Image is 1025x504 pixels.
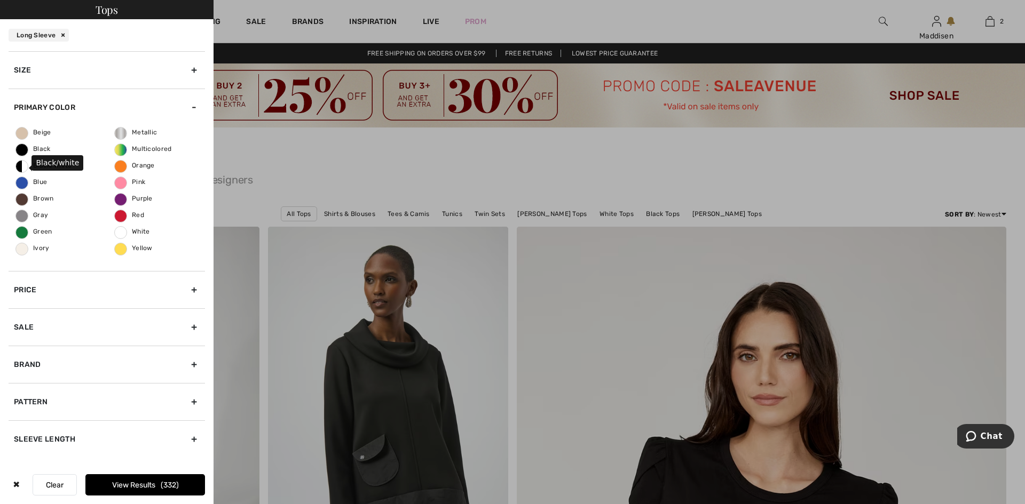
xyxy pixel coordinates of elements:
span: Metallic [115,129,157,136]
span: Black/white [16,162,72,169]
div: Pattern [9,383,205,420]
span: Gray [16,211,48,219]
span: 332 [161,481,179,490]
div: Size [9,51,205,89]
div: Brand [9,346,205,383]
button: Clear [33,474,77,495]
button: View Results332 [85,474,205,495]
iframe: Opens a widget where you can chat to one of our agents [957,424,1014,451]
div: Sleeve length [9,420,205,458]
div: ✖ [9,474,24,495]
div: Sale [9,308,205,346]
span: Purple [115,195,153,202]
div: Price [9,271,205,308]
span: Ivory [16,244,50,252]
span: Black [16,145,51,153]
span: Beige [16,129,51,136]
span: Brown [16,195,54,202]
span: Red [115,211,144,219]
span: Blue [16,178,47,186]
div: Primary Color [9,89,205,126]
span: Pink [115,178,145,186]
div: Black/white [31,155,83,171]
span: White [115,228,150,235]
span: Multicolored [115,145,172,153]
span: Green [16,228,52,235]
div: Long Sleeve [9,29,69,42]
span: Orange [115,162,155,169]
span: Yellow [115,244,153,252]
